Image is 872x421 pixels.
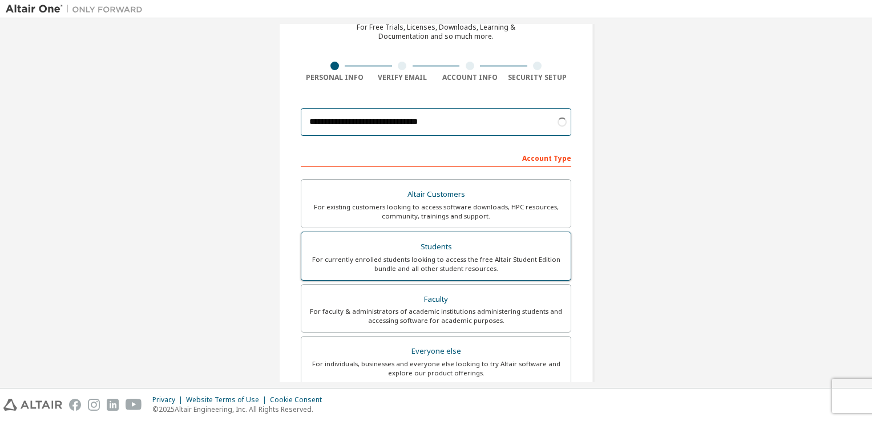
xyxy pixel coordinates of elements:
[308,343,564,359] div: Everyone else
[504,73,572,82] div: Security Setup
[6,3,148,15] img: Altair One
[308,359,564,378] div: For individuals, businesses and everyone else looking to try Altair software and explore our prod...
[301,73,369,82] div: Personal Info
[308,187,564,203] div: Altair Customers
[88,399,100,411] img: instagram.svg
[308,292,564,307] div: Faculty
[152,404,329,414] p: © 2025 Altair Engineering, Inc. All Rights Reserved.
[3,399,62,411] img: altair_logo.svg
[308,307,564,325] div: For faculty & administrators of academic institutions administering students and accessing softwa...
[270,395,329,404] div: Cookie Consent
[308,239,564,255] div: Students
[301,148,571,167] div: Account Type
[126,399,142,411] img: youtube.svg
[107,399,119,411] img: linkedin.svg
[436,73,504,82] div: Account Info
[186,395,270,404] div: Website Terms of Use
[308,203,564,221] div: For existing customers looking to access software downloads, HPC resources, community, trainings ...
[152,395,186,404] div: Privacy
[357,23,515,41] div: For Free Trials, Licenses, Downloads, Learning & Documentation and so much more.
[69,399,81,411] img: facebook.svg
[308,255,564,273] div: For currently enrolled students looking to access the free Altair Student Edition bundle and all ...
[369,73,437,82] div: Verify Email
